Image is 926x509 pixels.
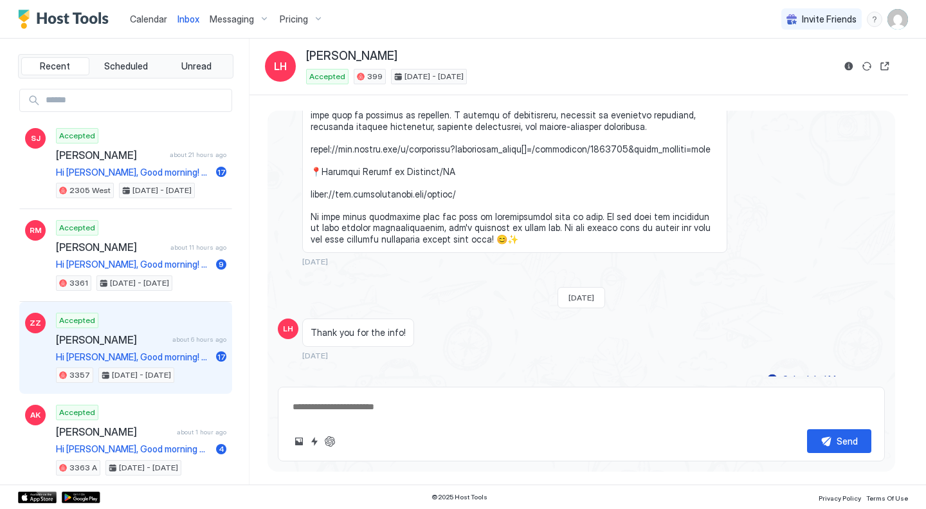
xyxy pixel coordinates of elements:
span: LH [283,323,293,335]
span: [PERSON_NAME] [56,149,165,162]
div: menu [867,12,882,27]
a: Calendar [130,12,167,26]
span: about 6 hours ago [172,335,226,344]
span: 399 [367,71,383,82]
span: Inbox [177,14,199,24]
span: [DATE] [302,351,328,360]
span: Thank you for the info! [311,327,406,338]
span: 9 [219,259,224,269]
span: 3357 [69,369,90,381]
button: Recent [21,57,89,75]
button: ChatGPT Auto Reply [322,434,338,449]
div: Scheduled Messages [783,373,870,386]
span: Accepted [309,71,345,82]
span: 17 [217,167,226,177]
span: AK [30,409,41,421]
span: RM [30,225,42,236]
span: © 2025 Host Tools [431,493,487,501]
span: LH [274,59,287,74]
span: [DATE] - [DATE] [110,277,169,289]
span: ZZ [30,317,41,329]
span: [PERSON_NAME] [56,333,167,346]
span: Terms Of Use [866,494,908,502]
div: User profile [887,9,908,30]
span: [DATE] [568,293,594,302]
span: Accepted [59,222,95,234]
span: Pricing [280,14,308,25]
span: [DATE] - [DATE] [404,71,464,82]
div: tab-group [18,54,233,79]
span: Messaging [210,14,254,25]
button: Quick reply [307,434,322,449]
span: [PERSON_NAME] [306,49,397,64]
a: Google Play Store [62,492,100,503]
span: Hi [PERSON_NAME], Good morning ☀ Just checking if the check-in instructions are crystal clear for... [56,443,211,455]
span: Invite Friends [802,14,857,25]
span: [PERSON_NAME] [56,241,165,254]
span: [DATE] - [DATE] [112,369,171,381]
div: Send [837,434,858,448]
button: Scheduled Messages [765,371,885,388]
span: about 11 hours ago [170,243,226,252]
span: 3361 [69,277,88,289]
span: Accepted [59,315,95,326]
button: Send [807,429,871,453]
a: Host Tools Logo [18,10,114,29]
span: Privacy Policy [819,494,861,502]
input: Input Field [41,89,232,111]
span: [DATE] [302,257,328,266]
span: Recent [40,60,70,72]
button: Sync reservation [859,59,875,74]
button: Open reservation [877,59,893,74]
span: 2305 West [69,185,111,196]
span: Hi [PERSON_NAME], Good morning! 🌟 🌟 We hope your trip was great. Just a friendly reminder that [D... [56,167,211,178]
a: Inbox [177,12,199,26]
button: Reservation information [841,59,857,74]
span: SJ [31,133,41,144]
span: [PERSON_NAME] [56,425,172,438]
span: about 21 hours ago [170,151,226,159]
button: Upload image [291,434,307,449]
span: 17 [217,352,226,362]
span: Accepted [59,130,95,142]
span: Hi [PERSON_NAME], Good morning! 🌟 🌟 We hope your trip was great. Just a friendly reminder that [D... [56,259,211,270]
span: 4 [219,444,224,454]
span: about 1 hour ago [177,428,226,436]
span: [DATE] - [DATE] [132,185,192,196]
button: Unread [162,57,230,75]
span: Calendar [130,14,167,24]
span: Unread [181,60,212,72]
a: Terms Of Use [866,490,908,504]
a: App Store [18,492,57,503]
span: Scheduled [104,60,148,72]
a: Privacy Policy [819,490,861,504]
button: Scheduled [92,57,160,75]
span: [DATE] - [DATE] [119,462,178,474]
span: 3363 A [69,462,97,474]
span: Hi [PERSON_NAME], Good morning! 🌟 🌟 We hope your trip was great. Just a friendly reminder that [D... [56,351,211,363]
span: Accepted [59,407,95,418]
